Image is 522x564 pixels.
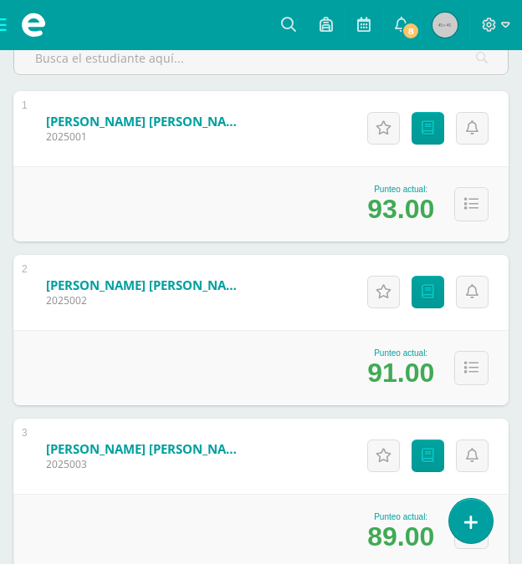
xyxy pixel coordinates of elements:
span: 8 [402,22,420,40]
a: [PERSON_NAME] [PERSON_NAME] [46,113,247,130]
div: 1 [22,99,28,111]
a: [PERSON_NAME] [PERSON_NAME] [46,440,247,457]
div: Punteo actual: [367,185,434,194]
span: 2025001 [46,130,247,144]
input: Busca el estudiante aquí... [14,42,508,74]
div: 89.00 [367,521,434,552]
div: 91.00 [367,358,434,389]
img: 45x45 [432,13,458,38]
a: [PERSON_NAME] [PERSON_NAME] [46,277,247,293]
div: Punteo actual: [367,348,434,358]
div: Punteo actual: [367,512,434,521]
div: 2 [22,263,28,275]
div: 93.00 [367,194,434,225]
div: 3 [22,427,28,439]
span: 2025003 [46,457,247,471]
span: 2025002 [46,293,247,307]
